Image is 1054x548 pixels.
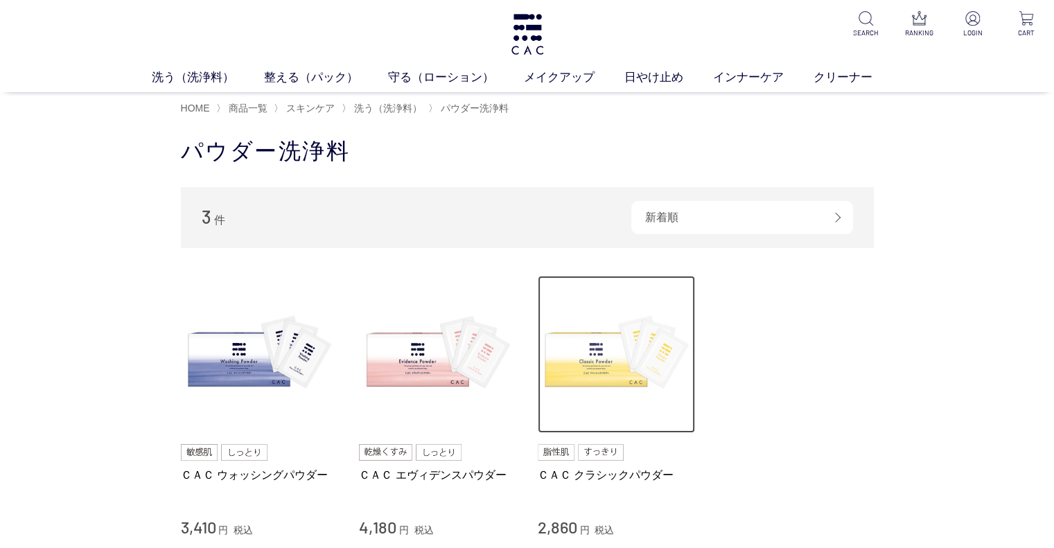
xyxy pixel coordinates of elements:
a: インナーケア [713,69,814,87]
a: メイクアップ [524,69,624,87]
p: CART [1009,28,1043,38]
a: SEARCH [849,11,883,38]
a: クリーナー [814,69,902,87]
li: 〉 [342,102,425,115]
span: 税込 [234,524,253,536]
span: 円 [579,524,589,536]
a: 日やけ止め [624,69,713,87]
h1: パウダー洗浄料 [181,136,874,166]
li: 〉 [428,102,512,115]
a: 整える（パック） [264,69,388,87]
span: 3,410 [181,517,216,537]
span: パウダー洗浄料 [441,103,509,114]
img: 乾燥くすみ [359,444,412,461]
a: 洗う（洗浄料） [351,103,422,114]
a: ＣＡＣ ウォッシングパウダー [181,468,339,482]
span: 4,180 [359,517,396,537]
li: 〉 [216,102,271,115]
a: ＣＡＣ クラシックパウダー [538,468,696,482]
p: SEARCH [849,28,883,38]
img: しっとり [416,444,462,461]
a: パウダー洗浄料 [438,103,509,114]
span: スキンケア [286,103,335,114]
a: HOME [181,103,210,114]
img: すっきり [578,444,624,461]
a: CART [1009,11,1043,38]
span: 2,860 [538,517,577,537]
a: 守る（ローション） [388,69,524,87]
img: しっとり [221,444,267,461]
a: LOGIN [956,11,990,38]
a: 商品一覧 [226,103,267,114]
a: 洗う（洗浄料） [152,69,264,87]
img: ＣＡＣ クラシックパウダー [538,276,696,434]
img: ＣＡＣ ウォッシングパウダー [181,276,339,434]
div: 新着順 [631,201,853,234]
span: 件 [214,214,225,226]
span: 洗う（洗浄料） [354,103,422,114]
p: RANKING [902,28,936,38]
span: 円 [218,524,228,536]
a: ＣＡＣ エヴィデンスパウダー [359,468,517,482]
p: LOGIN [956,28,990,38]
img: 敏感肌 [181,444,218,461]
span: 円 [399,524,409,536]
span: 税込 [414,524,434,536]
a: スキンケア [283,103,335,114]
img: logo [509,14,545,55]
img: 脂性肌 [538,444,574,461]
a: RANKING [902,11,936,38]
span: 税込 [595,524,614,536]
li: 〉 [274,102,338,115]
span: 3 [202,206,211,227]
img: ＣＡＣ エヴィデンスパウダー [359,276,517,434]
span: 商品一覧 [229,103,267,114]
